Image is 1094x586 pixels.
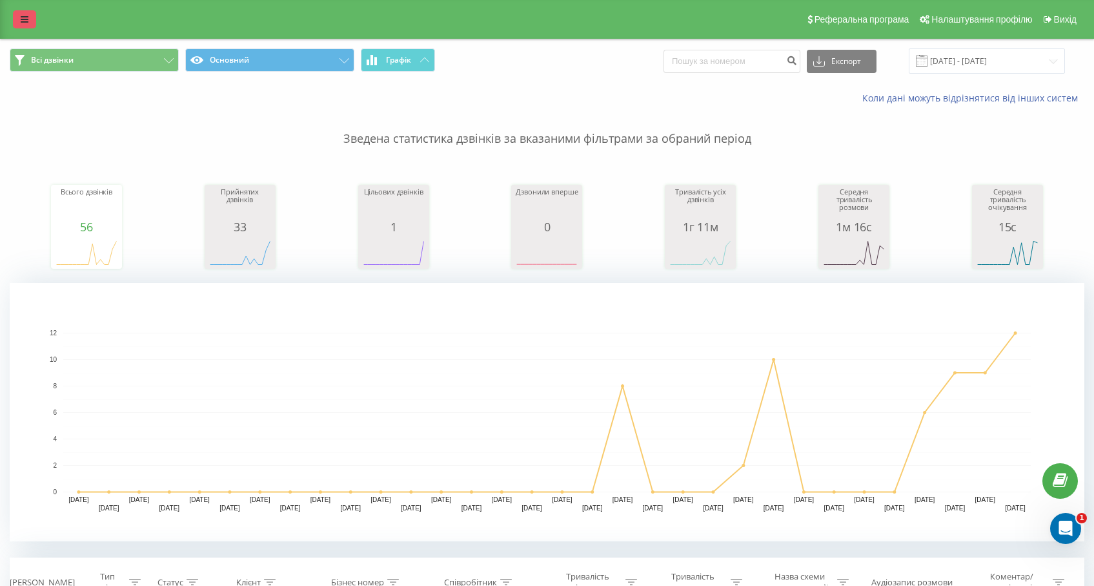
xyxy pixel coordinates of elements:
text: [DATE] [401,505,421,512]
text: [DATE] [794,496,815,503]
div: Тривалість усіх дзвінків [668,188,733,220]
text: [DATE] [68,496,89,503]
text: [DATE] [340,505,361,512]
svg: A chart. [54,233,119,272]
text: 6 [53,409,57,416]
input: Пошук за номером [663,50,800,73]
button: Основний [185,48,354,72]
span: Вихід [1054,14,1077,25]
text: [DATE] [492,496,512,503]
text: [DATE] [99,505,119,512]
text: [DATE] [129,496,150,503]
div: Всього дзвінків [54,188,119,220]
text: [DATE] [582,505,603,512]
div: 15с [975,220,1040,233]
text: [DATE] [1005,505,1026,512]
span: Графік [386,56,411,65]
div: Середня тривалість розмови [822,188,886,220]
svg: A chart. [975,233,1040,272]
span: 1 [1077,513,1087,523]
text: [DATE] [159,505,180,512]
svg: A chart. [10,283,1084,541]
p: Зведена статистика дзвінків за вказаними фільтрами за обраний період [10,105,1084,147]
button: Всі дзвінки [10,48,179,72]
svg: A chart. [208,233,272,272]
text: [DATE] [703,505,724,512]
svg: A chart. [361,233,426,272]
text: [DATE] [552,496,572,503]
text: [DATE] [219,505,240,512]
text: [DATE] [975,496,996,503]
a: Коли дані можуть відрізнятися вiд інших систем [862,92,1084,104]
svg: A chart. [514,233,579,272]
div: Прийнятих дзвінків [208,188,272,220]
text: [DATE] [189,496,210,503]
text: 10 [50,356,57,363]
text: [DATE] [854,496,875,503]
text: [DATE] [522,505,542,512]
svg: A chart. [668,233,733,272]
text: [DATE] [370,496,391,503]
text: [DATE] [280,505,301,512]
svg: A chart. [822,233,886,272]
text: [DATE] [431,496,452,503]
div: Середня тривалість очікування [975,188,1040,220]
button: Експорт [807,50,876,73]
text: 8 [53,382,57,390]
text: [DATE] [250,496,270,503]
div: 0 [514,220,579,233]
text: [DATE] [884,505,905,512]
div: 1г 11м [668,220,733,233]
text: 12 [50,330,57,337]
div: 1 [361,220,426,233]
text: [DATE] [310,496,331,503]
text: [DATE] [764,505,784,512]
text: [DATE] [915,496,935,503]
text: [DATE] [945,505,966,512]
text: [DATE] [643,505,663,512]
div: 33 [208,220,272,233]
text: [DATE] [733,496,754,503]
text: 4 [53,435,57,443]
text: [DATE] [613,496,633,503]
span: Налаштування профілю [931,14,1032,25]
span: Реферальна програма [815,14,909,25]
text: [DATE] [824,505,844,512]
iframe: Intercom live chat [1050,513,1081,544]
text: 0 [53,488,57,496]
div: Цільових дзвінків [361,188,426,220]
div: Дзвонили вперше [514,188,579,220]
div: 56 [54,220,119,233]
text: [DATE] [461,505,482,512]
span: Всі дзвінки [31,55,74,65]
div: 1м 16с [822,220,886,233]
text: 2 [53,462,57,469]
text: [DATE] [673,496,693,503]
button: Графік [361,48,435,72]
